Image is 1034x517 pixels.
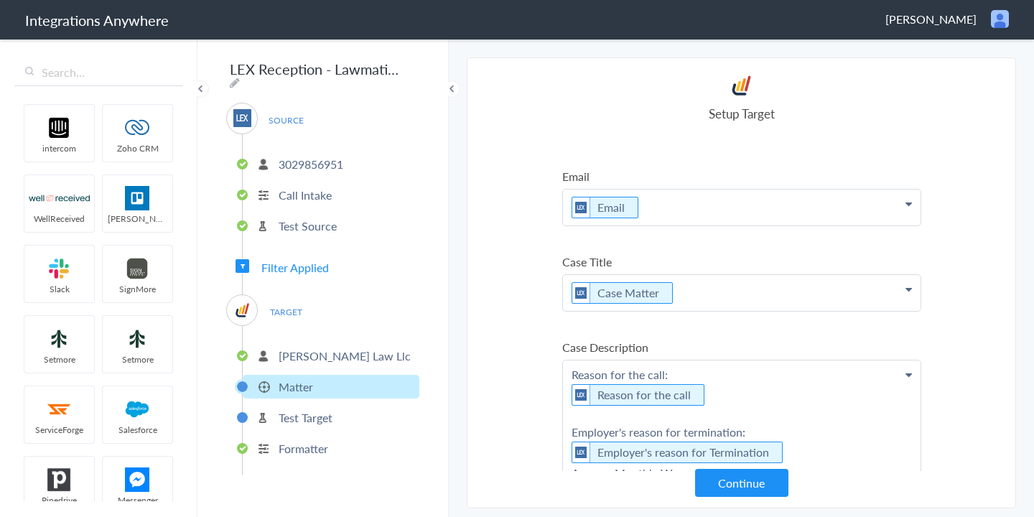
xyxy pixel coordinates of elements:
span: Pipedrive [24,494,94,506]
img: setmoreNew.jpg [29,327,90,351]
img: user.png [991,10,1009,28]
span: Salesforce [103,424,172,436]
h1: Integrations Anywhere [25,10,169,30]
img: Lawmatics.jpg [729,73,754,98]
img: pipedrive.png [29,467,90,492]
li: Employer's reason for Termination [572,442,783,463]
img: intercom-logo.svg [29,116,90,140]
p: Test Target [279,409,332,426]
button: Continue [695,469,788,497]
input: Search... [14,59,183,86]
h4: Setup Target [562,105,921,122]
li: Reason for the call [572,384,704,406]
span: intercom [24,142,94,154]
span: [PERSON_NAME] [885,11,977,27]
img: signmore-logo.png [107,256,168,281]
li: Case Matter [572,282,673,304]
label: Case Description [562,339,921,355]
img: zoho-logo.svg [107,116,168,140]
p: Formatter [279,440,328,457]
img: lex-app-logo.svg [233,109,251,127]
span: Filter Applied [261,259,329,276]
li: Email [572,197,638,218]
p: Test Source [279,218,337,234]
label: Case Title [562,253,921,270]
span: SignMore [103,283,172,295]
span: ServiceForge [24,424,94,436]
p: 3029856951 [279,156,343,172]
span: Messenger [103,494,172,506]
img: lex-app-logo.svg [572,385,590,405]
img: Lawmatics.jpg [233,301,251,319]
span: WellReceived [24,213,94,225]
span: [PERSON_NAME] [103,213,172,225]
img: serviceforge-icon.png [29,397,90,421]
span: Slack [24,283,94,295]
img: lex-app-logo.svg [572,442,590,462]
img: setmoreNew.jpg [107,327,168,351]
span: Setmore [103,353,172,365]
span: Zoho CRM [103,142,172,154]
img: trello.png [107,186,168,210]
span: Setmore [24,353,94,365]
img: wr-logo.svg [29,186,90,210]
p: Call Intake [279,187,332,203]
img: lex-app-logo.svg [572,283,590,303]
img: slack-logo.svg [29,256,90,281]
p: [PERSON_NAME] Law Llc [279,348,411,364]
p: Matter [279,378,313,395]
img: salesforce-logo.svg [107,397,168,421]
img: FBM.png [107,467,168,492]
img: lex-app-logo.svg [572,197,590,218]
span: TARGET [258,302,313,322]
span: SOURCE [258,111,313,130]
label: Email [562,168,921,185]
